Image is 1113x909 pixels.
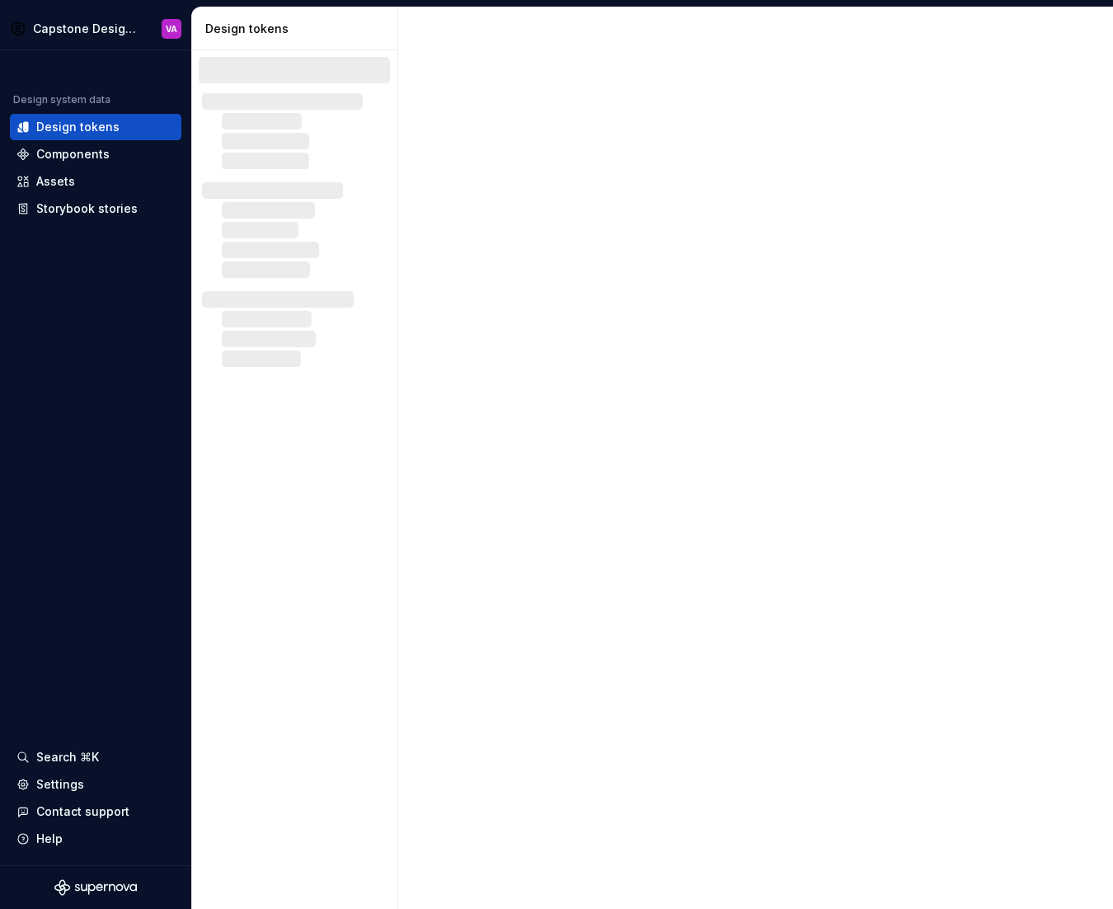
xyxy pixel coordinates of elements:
div: Search ⌘K [36,749,99,765]
a: Design tokens [10,114,181,140]
a: Storybook stories [10,195,181,222]
div: Assets [36,173,75,190]
a: Settings [10,771,181,798]
div: Capstone Design System [33,21,139,37]
div: Design tokens [205,21,391,37]
div: Components [36,146,110,162]
button: Capstone Design SystemVA [3,11,188,46]
div: Help [36,831,63,847]
div: Design tokens [36,119,120,135]
button: Contact support [10,798,181,825]
a: Assets [10,168,181,195]
button: Search ⌘K [10,744,181,770]
div: Design system data [13,93,110,106]
div: VA [166,22,177,35]
a: Components [10,141,181,167]
div: Storybook stories [36,200,138,217]
svg: Supernova Logo [54,879,137,896]
div: Settings [36,776,84,793]
button: Help [10,826,181,852]
div: Contact support [36,803,129,820]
